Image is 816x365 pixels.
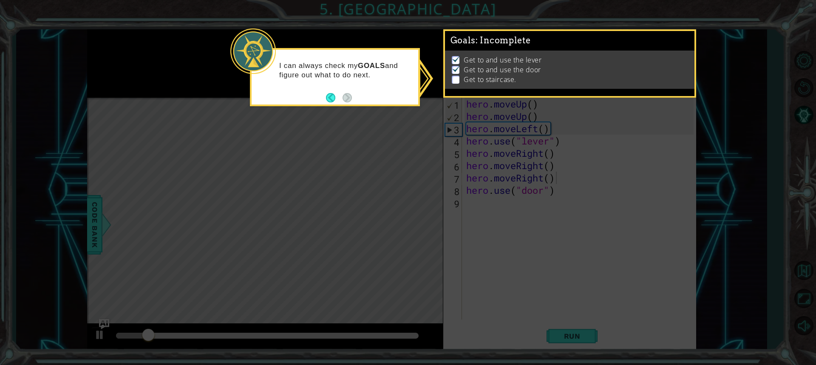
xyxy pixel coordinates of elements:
[450,35,531,46] span: Goals
[452,65,460,72] img: Check mark for checkbox
[279,61,412,80] p: I can always check my and figure out what to do next.
[358,62,385,70] strong: GOALS
[464,55,541,65] p: Get to and use the lever
[464,75,516,84] p: Get to staircase.
[326,93,343,102] button: Back
[476,35,530,45] span: : Incomplete
[452,55,460,62] img: Check mark for checkbox
[343,93,352,102] button: Next
[464,65,541,74] p: Get to and use the door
